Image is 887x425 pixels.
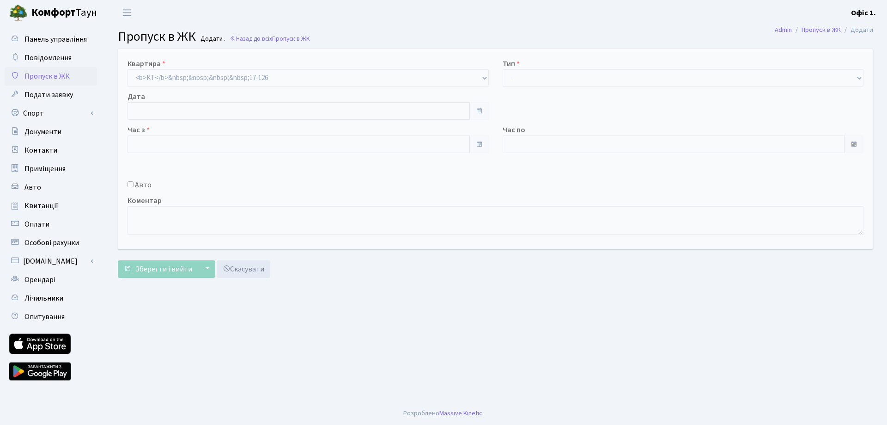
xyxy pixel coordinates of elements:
a: Авто [5,178,97,197]
label: Квартира [128,58,165,69]
a: Особові рахунки [5,234,97,252]
button: Зберегти і вийти [118,260,198,278]
span: Авто [24,182,41,192]
span: Повідомлення [24,53,72,63]
a: Подати заявку [5,86,97,104]
a: Назад до всіхПропуск в ЖК [230,34,310,43]
span: Опитування [24,312,65,322]
a: Admin [775,25,792,35]
nav: breadcrumb [761,20,887,40]
span: Орендарі [24,275,55,285]
label: Час по [503,124,525,136]
b: Офіс 1. [851,8,876,18]
small: Додати . [199,35,225,43]
li: Додати [841,25,873,35]
span: Таун [31,5,97,21]
a: Орендарі [5,271,97,289]
a: Спорт [5,104,97,123]
span: Приміщення [24,164,66,174]
a: Скасувати [217,260,270,278]
a: Приміщення [5,160,97,178]
a: Панель управління [5,30,97,49]
span: Лічильники [24,293,63,303]
a: Повідомлення [5,49,97,67]
label: Дата [128,91,145,102]
img: logo.png [9,4,28,22]
span: Зберегти і вийти [135,264,192,274]
span: Пропуск в ЖК [24,71,70,81]
label: Авто [135,179,152,191]
label: Час з [128,124,150,136]
a: Опитування [5,308,97,326]
label: Тип [503,58,520,69]
a: Документи [5,123,97,141]
span: Пропуск в ЖК [272,34,310,43]
a: Пропуск в ЖК [5,67,97,86]
a: Лічильники [5,289,97,308]
div: Розроблено . [403,408,484,419]
a: Пропуск в ЖК [802,25,841,35]
label: Коментар [128,195,162,206]
a: Massive Kinetic [439,408,482,418]
a: [DOMAIN_NAME] [5,252,97,271]
span: Панель управління [24,34,87,44]
b: Комфорт [31,5,76,20]
a: Контакти [5,141,97,160]
span: Квитанції [24,201,58,211]
span: Оплати [24,219,49,229]
a: Оплати [5,215,97,234]
span: Особові рахунки [24,238,79,248]
a: Офіс 1. [851,7,876,18]
span: Документи [24,127,61,137]
span: Подати заявку [24,90,73,100]
button: Переключити навігацію [115,5,139,20]
span: Пропуск в ЖК [118,27,196,46]
a: Квитанції [5,197,97,215]
span: Контакти [24,145,57,155]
